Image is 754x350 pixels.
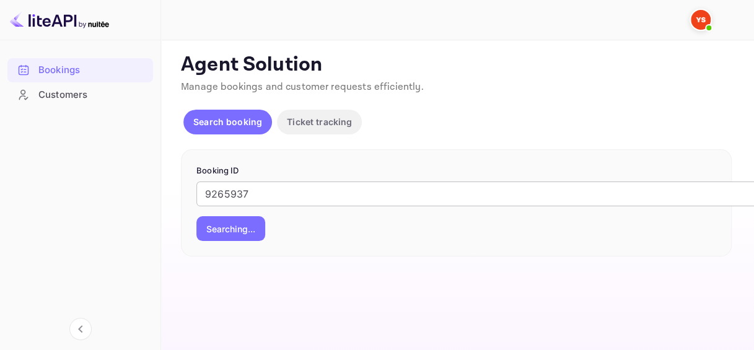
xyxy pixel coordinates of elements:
[181,81,424,94] span: Manage bookings and customer requests efficiently.
[7,83,153,106] a: Customers
[7,83,153,107] div: Customers
[196,165,716,177] p: Booking ID
[38,88,147,102] div: Customers
[38,63,147,77] div: Bookings
[7,58,153,82] div: Bookings
[181,53,732,77] p: Agent Solution
[10,10,109,30] img: LiteAPI logo
[287,115,352,128] p: Ticket tracking
[691,10,711,30] img: Yandex Support
[196,216,265,241] button: Searching...
[193,115,262,128] p: Search booking
[69,318,92,340] button: Collapse navigation
[7,58,153,81] a: Bookings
